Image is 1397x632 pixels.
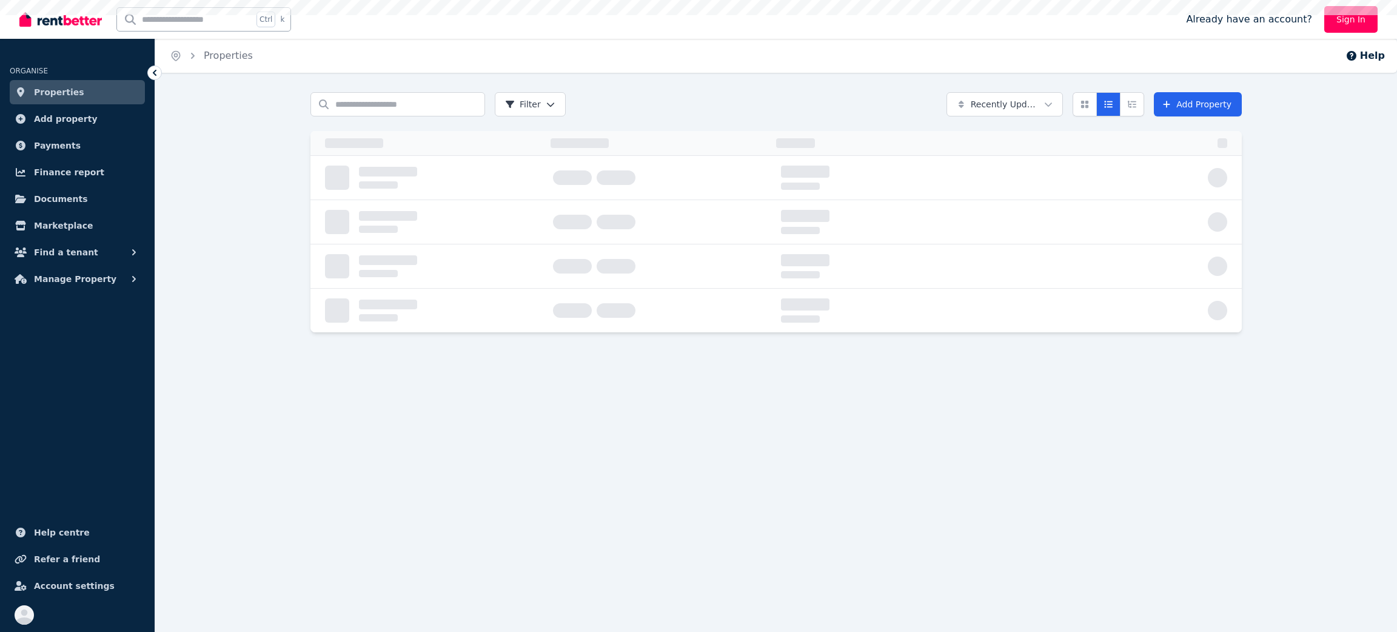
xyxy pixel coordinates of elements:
span: Find a tenant [34,245,98,260]
a: Add Property [1154,92,1242,116]
a: Add property [10,107,145,131]
span: ORGANISE [10,67,48,75]
span: Documents [34,192,88,206]
nav: Breadcrumb [155,39,267,73]
a: Documents [10,187,145,211]
span: Manage Property [34,272,116,286]
a: Refer a friend [10,547,145,571]
span: Ctrl [256,12,275,27]
a: Help centre [10,520,145,545]
div: View options [1073,92,1144,116]
button: Manage Property [10,267,145,291]
a: Properties [10,80,145,104]
button: Card view [1073,92,1097,116]
button: Recently Updated [946,92,1063,116]
span: Properties [34,85,84,99]
span: Already have an account? [1186,12,1312,27]
button: Expanded list view [1120,92,1144,116]
button: Filter [495,92,566,116]
span: Account settings [34,579,115,593]
a: Payments [10,133,145,158]
button: Compact list view [1096,92,1121,116]
span: Recently Updated [971,98,1039,110]
a: Account settings [10,574,145,598]
button: Help [1345,49,1385,63]
button: Find a tenant [10,240,145,264]
span: Payments [34,138,81,153]
a: Finance report [10,160,145,184]
img: RentBetter [19,10,102,29]
a: Properties [204,50,253,61]
span: Add property [34,112,98,126]
span: Help centre [34,525,90,540]
a: Sign In [1324,6,1378,33]
span: Finance report [34,165,104,180]
span: Marketplace [34,218,93,233]
span: Filter [505,98,541,110]
span: Refer a friend [34,552,100,566]
span: k [280,15,284,24]
a: Marketplace [10,213,145,238]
